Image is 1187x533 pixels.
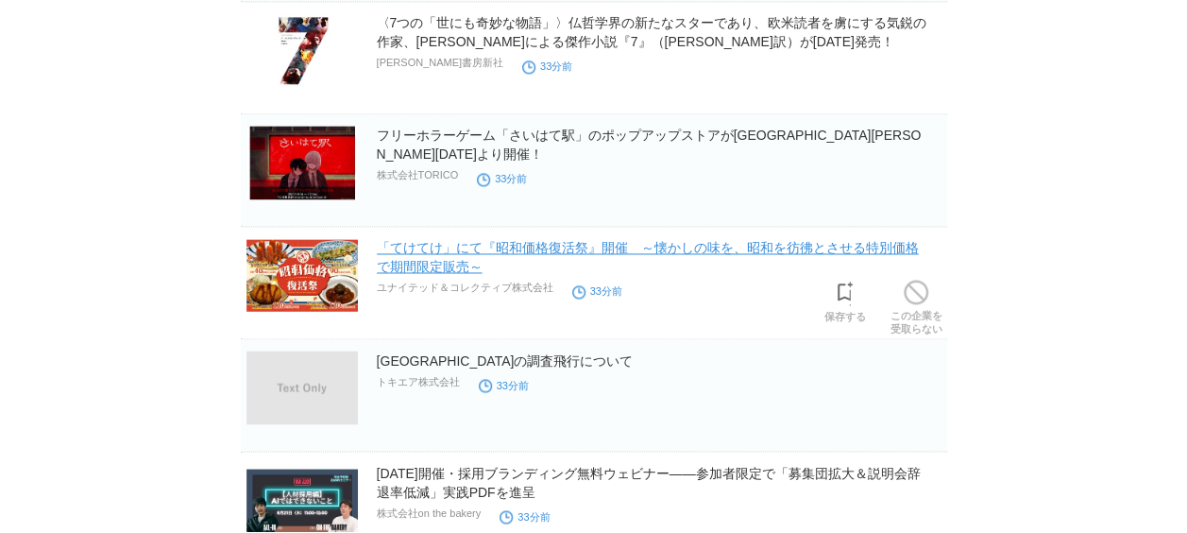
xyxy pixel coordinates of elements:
[377,465,921,499] a: [DATE]開催・採用ブランディング無料ウェビナー――参加者限定で「募集団拡大＆説明会辞退率低減」実践PDFを進呈
[500,510,550,522] time: 33分前
[572,285,622,297] time: 33分前
[377,374,460,388] p: トキエア株式会社
[246,13,358,87] img: 〈7つの「世にも奇妙な物語」〉仏哲学界の新たなスターであり、欧米読者を虜にする気鋭の作家、トリスタン・ガルシアによる傑作小説『7』（高橋啓訳）が8月19日発売！
[377,56,503,70] p: [PERSON_NAME]書房新社
[377,128,922,162] a: フリーホラーゲーム「さいはて駅」のポップアップストアが[GEOGRAPHIC_DATA][PERSON_NAME][DATE]より開催！
[522,60,572,72] time: 33分前
[377,352,634,368] a: [GEOGRAPHIC_DATA]の調査飛行について
[890,275,942,335] a: この企業を受取らない
[824,276,866,323] a: 保存する
[377,15,926,49] a: 〈7つの「世にも奇妙な物語」〉仏哲学界の新たなスターであり、欧米読者を虜にする気鋭の作家、[PERSON_NAME]による傑作小説『7』（[PERSON_NAME]訳）が[DATE]発売！
[377,281,553,295] p: ユナイテッド＆コレクティブ株式会社
[479,379,529,390] time: 33分前
[246,351,358,424] img: 佐渡空港への調査飛行について
[477,173,527,184] time: 33分前
[377,168,459,182] p: 株式会社TORICO
[246,126,358,199] img: フリーホラーゲーム「さいはて駅」のポップアップストアがマンガ展渋谷にて8月15日より開催！
[377,506,482,520] p: 株式会社on the bakery
[377,240,919,274] a: 「てけてけ」にて『昭和価格復活祭』開催 ～懐かしの味を、昭和を彷彿とさせる特別価格で期間限定販売～
[246,238,358,312] img: 「てけてけ」にて『昭和価格復活祭』開催 ～懐かしの味を、昭和を彷彿とさせる特別価格で期間限定販売～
